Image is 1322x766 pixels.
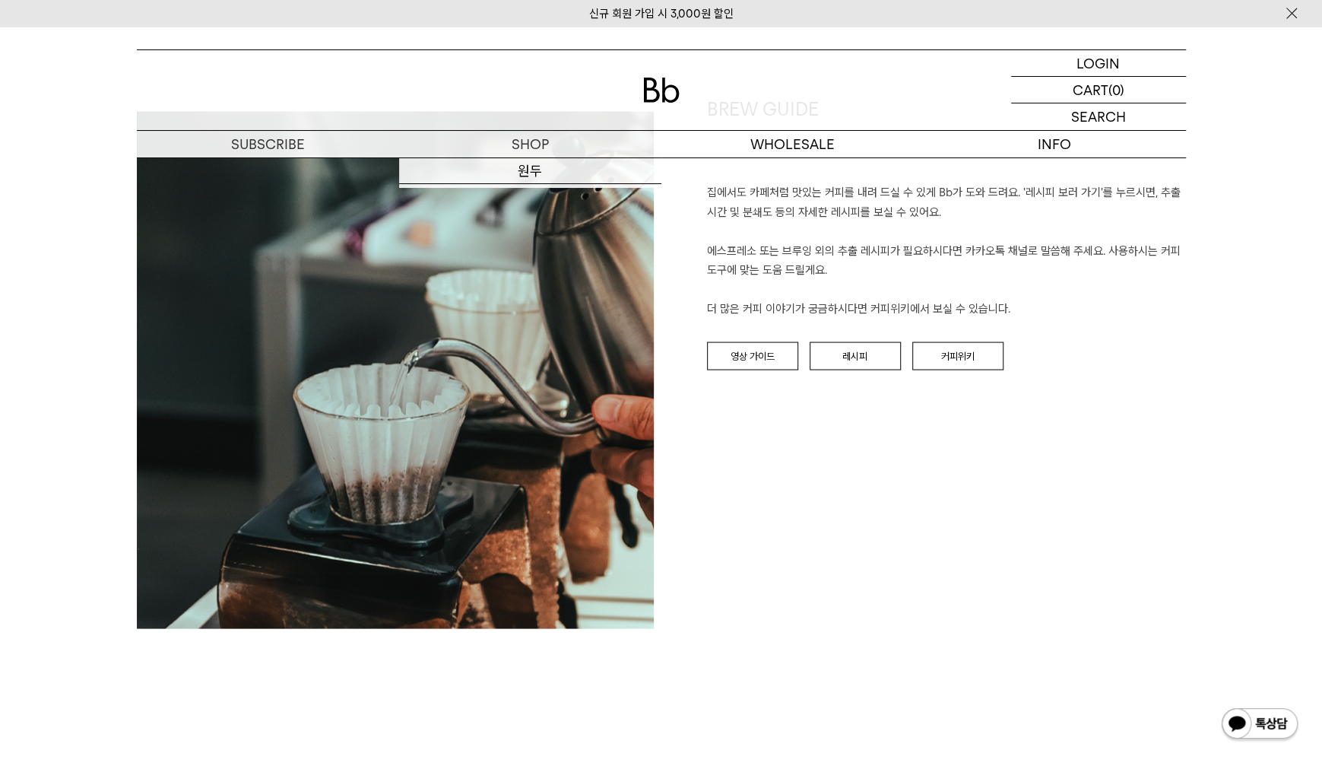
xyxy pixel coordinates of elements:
a: 영상 가이드 [707,342,798,370]
p: 집에서도 카페처럼 맛있는 커피를 내려 드실 ﻿수 있게 Bb가 도와 드려요. '레시피 보러 가기'를 누르시면, 추출 시간 및 분쇄도 등의 자세한 레시피를 보실 수 있어요. 에스... [707,183,1186,319]
img: 132a082e391aa10324cf325f260fd9af_112349.jpg [137,111,654,628]
p: (0) [1108,77,1124,103]
a: SHOP [399,131,661,157]
a: LOGIN [1011,50,1186,77]
a: 레시피 [810,342,901,370]
img: 카카오톡 채널 1:1 채팅 버튼 [1220,707,1299,743]
p: INFO [924,131,1186,157]
a: SUBSCRIBE [137,131,399,157]
a: 드립백/콜드브루/캡슐 [399,184,661,210]
p: CART [1073,77,1108,103]
a: 커피위키 [912,342,1003,370]
a: 원두 [399,158,661,184]
p: SEARCH [1071,103,1126,130]
a: CART (0) [1011,77,1186,103]
img: 로고 [643,78,680,103]
p: WHOLESALE [661,131,924,157]
p: LOGIN [1076,50,1120,76]
a: 신규 회원 가입 시 3,000원 할인 [589,7,734,21]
